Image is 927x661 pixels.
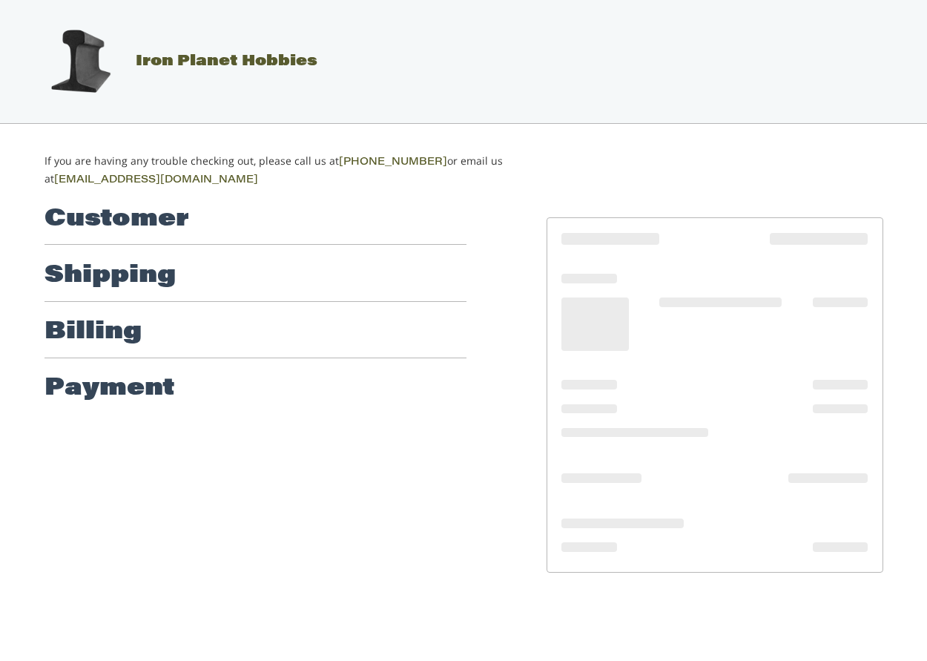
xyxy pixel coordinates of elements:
p: If you are having any trouble checking out, please call us at or email us at [44,153,524,188]
h2: Payment [44,374,175,404]
h2: Billing [44,318,142,347]
h2: Customer [44,205,189,234]
a: Iron Planet Hobbies [28,54,317,69]
span: Iron Planet Hobbies [136,54,317,69]
img: Iron Planet Hobbies [43,24,117,99]
h2: Shipping [44,261,176,291]
a: [PHONE_NUMBER] [339,157,447,168]
a: [EMAIL_ADDRESS][DOMAIN_NAME] [54,175,258,185]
